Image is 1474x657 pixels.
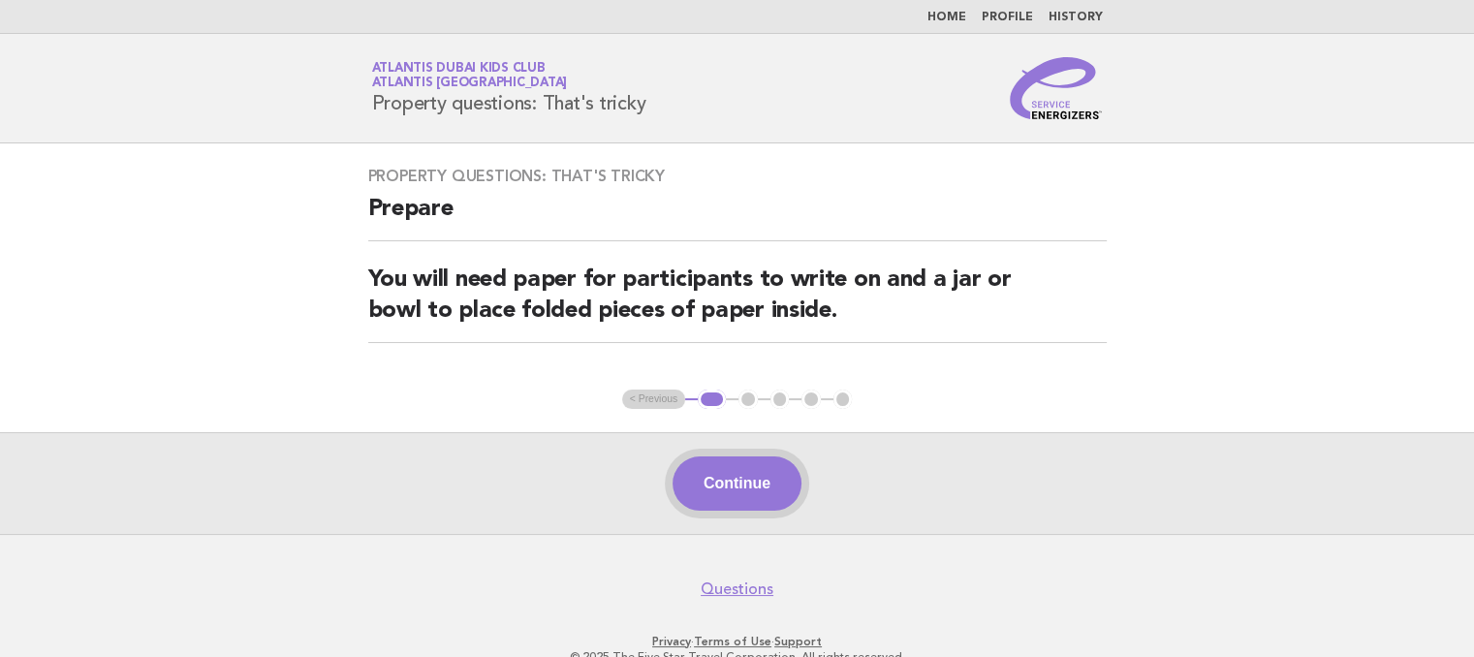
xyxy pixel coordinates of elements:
[372,62,568,89] a: Atlantis Dubai Kids ClubAtlantis [GEOGRAPHIC_DATA]
[368,167,1107,186] h3: Property questions: That's tricky
[372,78,568,90] span: Atlantis [GEOGRAPHIC_DATA]
[368,265,1107,343] h2: You will need paper for participants to write on and a jar or bowl to place folded pieces of pape...
[774,635,822,648] a: Support
[694,635,771,648] a: Terms of Use
[982,12,1033,23] a: Profile
[701,579,773,599] a: Questions
[698,390,726,409] button: 1
[652,635,691,648] a: Privacy
[372,63,646,113] h1: Property questions: That's tricky
[1049,12,1103,23] a: History
[144,634,1331,649] p: · ·
[1010,57,1103,119] img: Service Energizers
[673,456,801,511] button: Continue
[927,12,966,23] a: Home
[368,194,1107,241] h2: Prepare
